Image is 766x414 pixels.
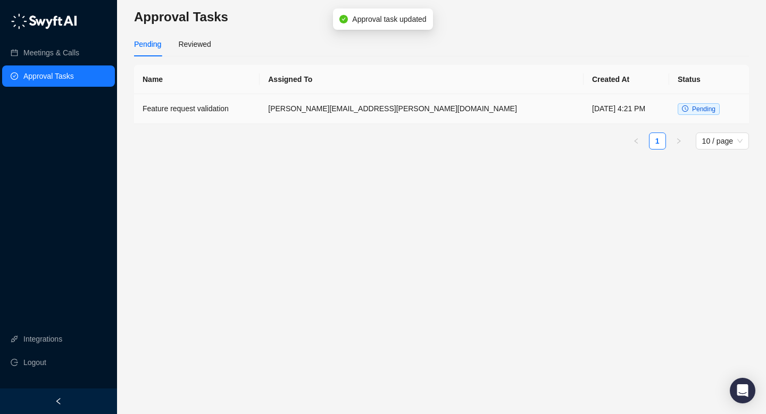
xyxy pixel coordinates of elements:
[682,105,688,112] span: clock-circle
[134,65,260,94] th: Name
[692,105,715,113] span: Pending
[650,133,665,149] a: 1
[696,133,749,150] div: Page Size
[352,13,426,25] span: Approval task updated
[55,398,62,405] span: left
[134,38,161,50] div: Pending
[669,65,749,94] th: Status
[584,94,669,124] td: [DATE] 4:21 PM
[23,352,46,373] span: Logout
[339,15,348,23] span: check-circle
[628,133,645,150] button: left
[23,328,62,350] a: Integrations
[670,133,687,150] li: Next Page
[23,42,79,63] a: Meetings & Calls
[260,94,584,124] td: [PERSON_NAME][EMAIL_ADDRESS][PERSON_NAME][DOMAIN_NAME]
[649,133,666,150] li: 1
[11,13,77,29] img: logo-05li4sbe.png
[633,138,639,144] span: left
[178,38,211,50] div: Reviewed
[628,133,645,150] li: Previous Page
[134,94,260,124] td: Feature request validation
[134,9,749,26] h3: Approval Tasks
[584,65,669,94] th: Created At
[260,65,584,94] th: Assigned To
[670,133,687,150] button: right
[730,378,755,403] div: Open Intercom Messenger
[11,359,18,366] span: logout
[23,65,74,87] a: Approval Tasks
[702,133,743,149] span: 10 / page
[676,138,682,144] span: right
